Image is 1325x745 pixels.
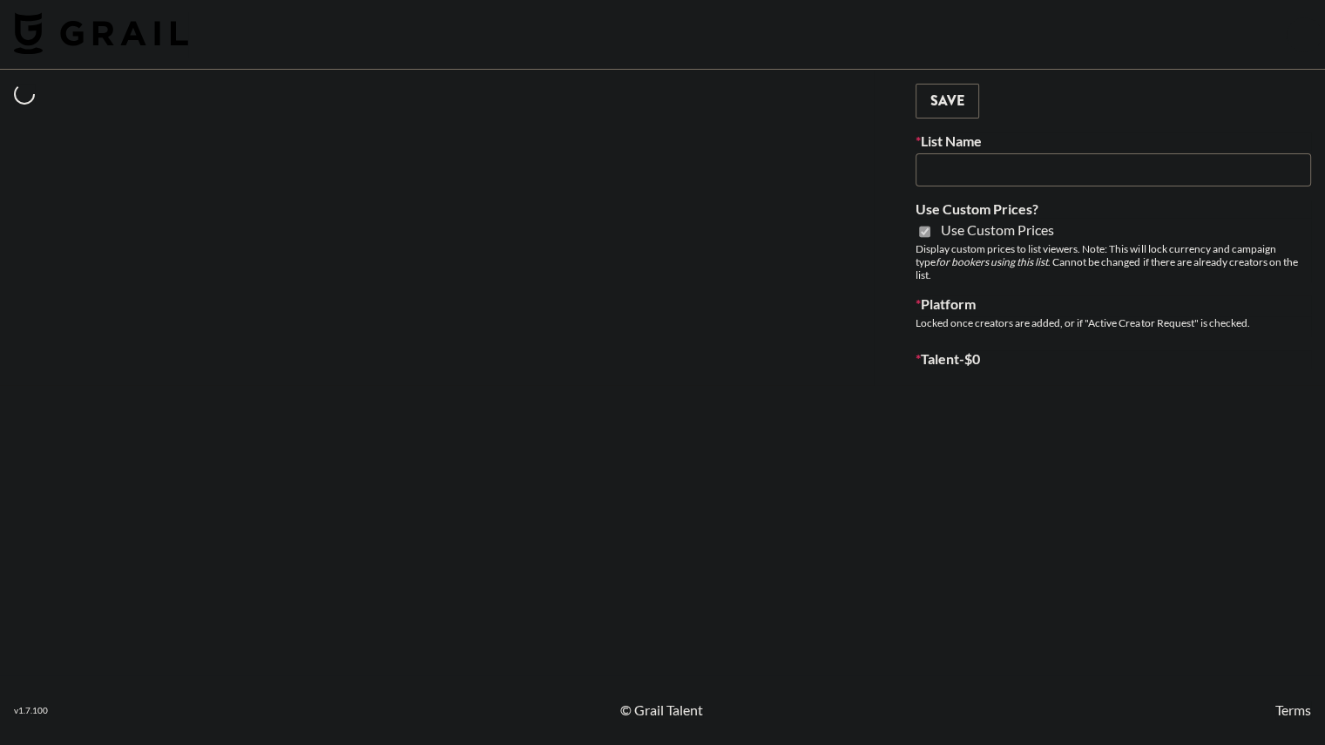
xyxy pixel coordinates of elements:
[916,316,1311,329] div: Locked once creators are added, or if "Active Creator Request" is checked.
[14,12,188,54] img: Grail Talent
[916,242,1311,281] div: Display custom prices to list viewers. Note: This will lock currency and campaign type . Cannot b...
[916,200,1311,218] label: Use Custom Prices?
[941,221,1054,239] span: Use Custom Prices
[916,295,1311,313] label: Platform
[620,701,703,719] div: © Grail Talent
[14,705,48,716] div: v 1.7.100
[916,132,1311,150] label: List Name
[916,350,1311,368] label: Talent - $ 0
[916,84,979,119] button: Save
[1287,17,1322,52] button: open drawer
[936,255,1048,268] em: for bookers using this list
[1275,701,1311,718] a: Terms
